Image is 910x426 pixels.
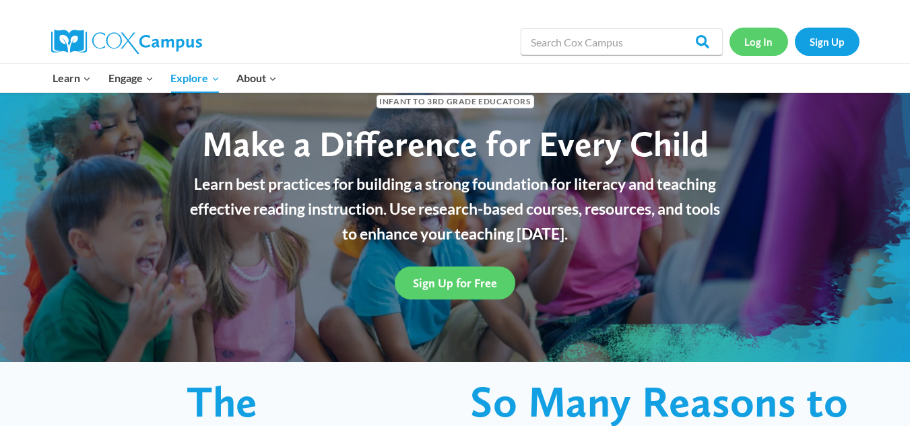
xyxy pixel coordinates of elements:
[413,276,497,290] span: Sign Up for Free
[729,28,788,55] a: Log In
[521,28,723,55] input: Search Cox Campus
[100,64,162,92] button: Child menu of Engage
[44,64,286,92] nav: Primary Navigation
[377,95,534,108] span: Infant to 3rd Grade Educators
[795,28,859,55] a: Sign Up
[395,267,515,299] a: Sign Up for Free
[44,64,100,92] button: Child menu of Learn
[183,172,728,246] p: Learn best practices for building a strong foundation for literacy and teaching effective reading...
[162,64,228,92] button: Child menu of Explore
[228,64,286,92] button: Child menu of About
[729,28,859,55] nav: Secondary Navigation
[51,30,202,54] img: Cox Campus
[202,122,709,165] span: Make a Difference for Every Child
